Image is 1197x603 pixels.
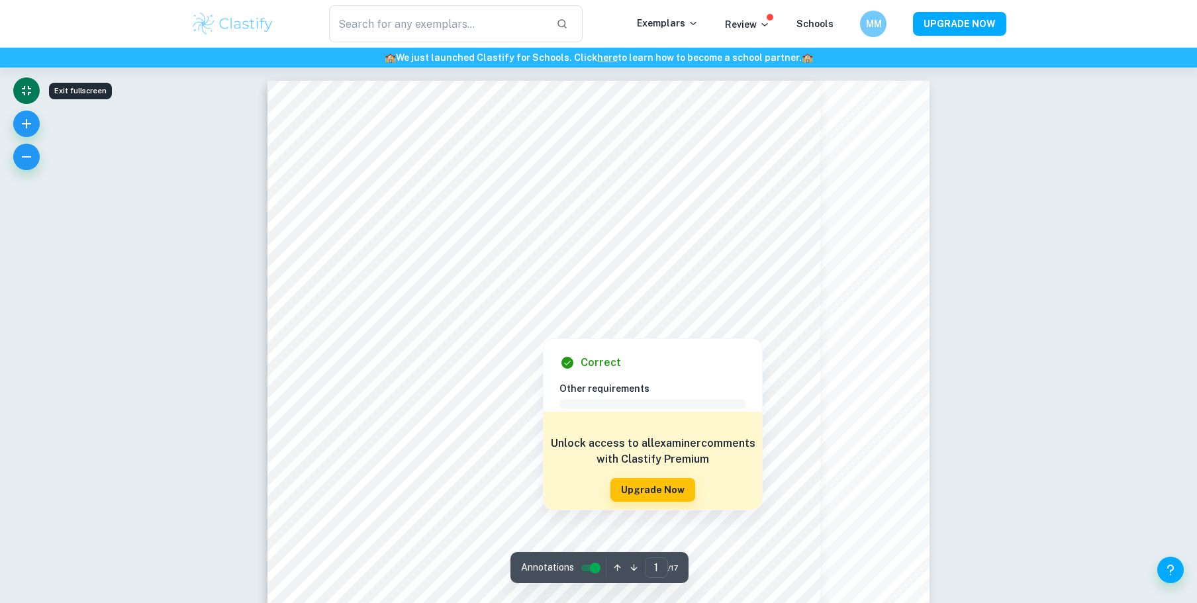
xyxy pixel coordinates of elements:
h6: Correct [581,355,621,371]
a: Schools [796,19,834,29]
button: Upgrade Now [610,478,695,502]
div: Exit fullscreen [49,83,112,99]
span: 🏫 [385,52,396,63]
button: MM [860,11,886,37]
p: Review [725,17,770,32]
button: UPGRADE NOW [913,12,1006,36]
h6: Unlock access to all examiner comments with Clastify Premium [550,436,755,467]
h6: Other requirements [559,381,757,396]
span: 🏫 [802,52,813,63]
button: Help and Feedback [1157,557,1184,583]
h6: MM [866,17,881,31]
span: Annotations [521,561,574,575]
span: / 17 [668,562,678,574]
a: here [597,52,618,63]
p: Exemplars [637,16,698,30]
button: Exit fullscreen [13,77,40,104]
input: Search for any exemplars... [329,5,546,42]
img: Clastify logo [191,11,275,37]
h6: We just launched Clastify for Schools. Click to learn how to become a school partner. [3,50,1194,65]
